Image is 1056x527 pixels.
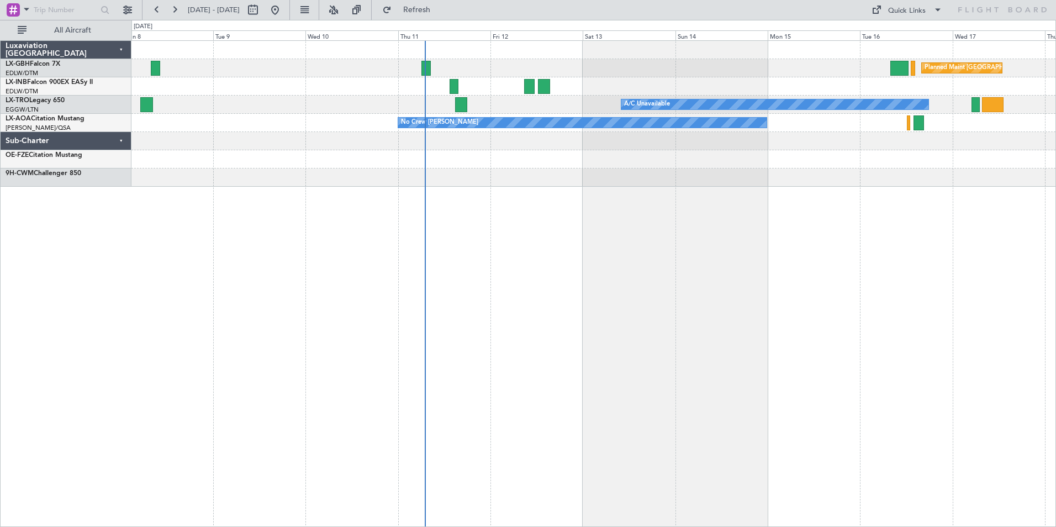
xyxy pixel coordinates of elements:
[768,30,860,40] div: Mon 15
[377,1,443,19] button: Refresh
[188,5,240,15] span: [DATE] - [DATE]
[6,61,60,67] a: LX-GBHFalcon 7X
[34,2,97,18] input: Trip Number
[6,124,71,132] a: [PERSON_NAME]/QSA
[6,170,81,177] a: 9H-CWMChallenger 850
[888,6,926,17] div: Quick Links
[121,30,213,40] div: Mon 8
[6,87,38,96] a: EDLW/DTM
[624,96,670,113] div: A/C Unavailable
[305,30,398,40] div: Wed 10
[401,114,478,131] div: No Crew [PERSON_NAME]
[12,22,120,39] button: All Aircraft
[6,115,31,122] span: LX-AOA
[6,79,27,86] span: LX-INB
[675,30,768,40] div: Sun 14
[490,30,583,40] div: Fri 12
[6,97,29,104] span: LX-TRO
[6,79,93,86] a: LX-INBFalcon 900EX EASy II
[394,6,440,14] span: Refresh
[860,30,952,40] div: Tue 16
[6,115,85,122] a: LX-AOACitation Mustang
[6,152,82,159] a: OE-FZECitation Mustang
[134,22,152,31] div: [DATE]
[398,30,490,40] div: Thu 11
[6,106,39,114] a: EGGW/LTN
[6,61,30,67] span: LX-GBH
[583,30,675,40] div: Sat 13
[866,1,948,19] button: Quick Links
[6,170,34,177] span: 9H-CWM
[6,152,29,159] span: OE-FZE
[213,30,305,40] div: Tue 9
[6,97,65,104] a: LX-TROLegacy 650
[29,27,117,34] span: All Aircraft
[6,69,38,77] a: EDLW/DTM
[953,30,1045,40] div: Wed 17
